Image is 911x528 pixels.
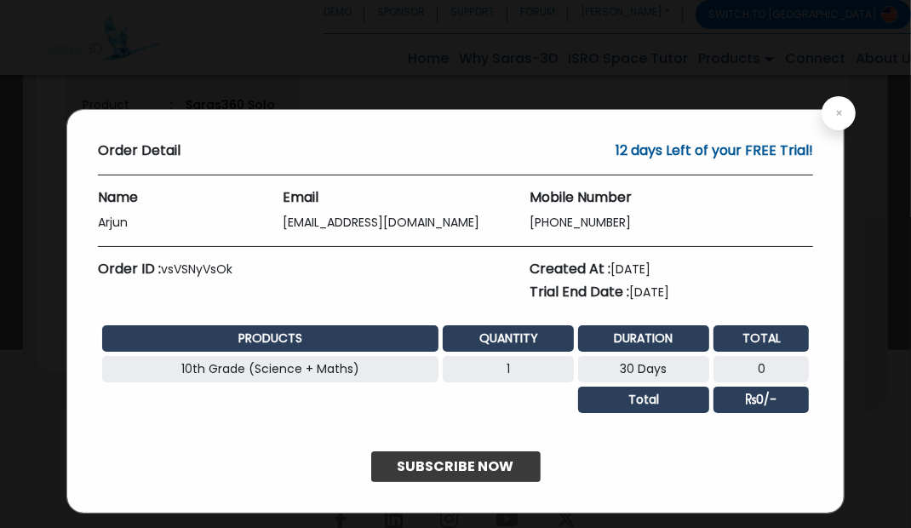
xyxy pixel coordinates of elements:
[371,451,541,482] a: SUBSCRIBE NOW
[98,189,258,205] h4: Name
[822,96,856,130] button: Close
[443,325,574,352] th: QUANTITY
[835,107,843,119] span: ×
[578,325,709,352] th: DURATION
[161,261,232,278] span: vsVSNyVsOk
[578,356,709,382] td: 30 Days
[616,141,813,161] h5: 12 days Left of your FREE Trial!
[530,284,814,300] h5: Trial End Date :
[102,325,439,352] th: PRODUCTS
[530,261,814,277] h5: Created At :
[283,189,504,205] h4: Email
[530,189,814,205] h4: Mobile Number
[102,356,439,382] td: 10th Grade (Science + Maths)
[283,214,479,231] span: [EMAIL_ADDRESS][DOMAIN_NAME]
[98,261,258,277] h5: Order ID :
[530,214,632,231] span: [PHONE_NUMBER]
[611,261,651,278] span: [DATE]
[713,356,809,382] td: 0
[98,141,180,161] h5: Order Detail
[98,214,128,231] span: Arjun
[628,391,659,408] strong: Total
[713,325,809,352] th: TOTAL
[630,284,670,301] span: [DATE]
[746,391,776,408] strong: 0/-
[443,356,574,382] td: 1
